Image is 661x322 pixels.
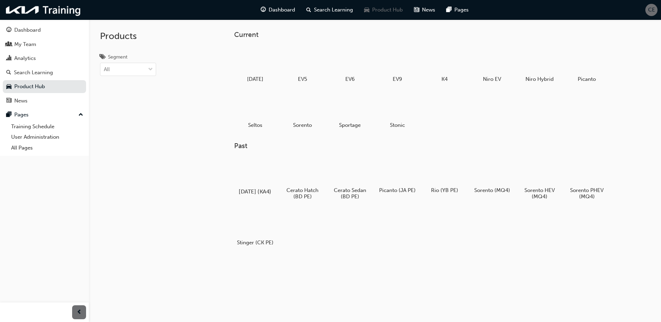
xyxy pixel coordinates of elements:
a: [DATE] (KA4) [234,156,276,196]
a: EV6 [329,44,371,85]
a: Stinger (CK PE) [234,208,276,248]
span: news-icon [6,98,11,104]
a: EV5 [282,44,323,85]
h5: [DATE] [237,76,274,82]
h5: K4 [426,76,463,82]
a: Sorento [282,90,323,131]
div: News [14,97,28,105]
a: Seltos [234,90,276,131]
h5: EV6 [332,76,368,82]
a: All Pages [8,143,86,153]
a: Dashboard [3,24,86,37]
span: search-icon [6,70,11,76]
span: pages-icon [446,6,452,14]
span: tags-icon [100,54,105,61]
span: chart-icon [6,55,11,62]
span: people-icon [6,41,11,48]
button: Pages [3,108,86,121]
div: Segment [108,54,128,61]
h5: EV9 [379,76,416,82]
a: Sportage [329,90,371,131]
a: car-iconProduct Hub [359,3,408,17]
a: Cerato Sedan (BD PE) [329,156,371,202]
h5: Cerato Sedan (BD PE) [332,187,368,200]
h5: Stonic [379,122,416,128]
span: news-icon [414,6,419,14]
span: Pages [454,6,469,14]
h5: Sorento (MQ4) [474,187,510,193]
div: All [104,66,110,74]
a: Product Hub [3,80,86,93]
span: Product Hub [372,6,403,14]
span: car-icon [6,84,11,90]
a: EV9 [376,44,418,85]
span: search-icon [306,6,311,14]
h5: Picanto [569,76,605,82]
a: Niro EV [471,44,513,85]
h3: Current [234,31,630,39]
h2: Products [100,31,156,42]
h5: [DATE] (KA4) [236,188,275,194]
a: guage-iconDashboard [255,3,301,17]
span: Search Learning [314,6,353,14]
h5: Niro Hybrid [521,76,558,82]
a: search-iconSearch Learning [301,3,359,17]
a: pages-iconPages [441,3,474,17]
a: Search Learning [3,66,86,79]
span: guage-icon [261,6,266,14]
span: down-icon [148,65,153,74]
a: My Team [3,38,86,51]
h5: Sorento HEV (MQ4) [521,187,558,200]
span: News [422,6,435,14]
span: up-icon [78,110,83,120]
div: Pages [14,111,29,119]
a: Training Schedule [8,121,86,132]
a: Stonic [376,90,418,131]
h5: Niro EV [474,76,510,82]
a: Analytics [3,52,86,65]
a: K4 [424,44,466,85]
h5: Picanto (JA PE) [379,187,416,193]
a: news-iconNews [408,3,441,17]
span: guage-icon [6,27,11,33]
button: CE [645,4,658,16]
a: Sorento PHEV (MQ4) [566,156,608,202]
h5: Stinger (CK PE) [237,239,274,246]
span: Dashboard [269,6,295,14]
a: Sorento (MQ4) [471,156,513,196]
span: CE [648,6,655,14]
h5: Cerato Hatch (BD PE) [284,187,321,200]
h5: Sorento [284,122,321,128]
div: Analytics [14,54,36,62]
span: car-icon [364,6,369,14]
a: User Administration [8,132,86,143]
a: Picanto (JA PE) [376,156,418,196]
div: My Team [14,40,36,48]
span: prev-icon [77,308,82,317]
a: Picanto [566,44,608,85]
span: pages-icon [6,112,11,118]
a: Rio (YB PE) [424,156,466,196]
img: kia-training [3,3,84,17]
h5: Seltos [237,122,274,128]
a: Cerato Hatch (BD PE) [282,156,323,202]
a: Niro Hybrid [518,44,560,85]
h3: Past [234,142,630,150]
h5: EV5 [284,76,321,82]
a: [DATE] [234,44,276,85]
a: Sorento HEV (MQ4) [518,156,560,202]
a: News [3,94,86,107]
h5: Rio (YB PE) [426,187,463,193]
h5: Sportage [332,122,368,128]
button: DashboardMy TeamAnalyticsSearch LearningProduct HubNews [3,22,86,108]
h5: Sorento PHEV (MQ4) [569,187,605,200]
div: Search Learning [14,69,53,77]
div: Dashboard [14,26,41,34]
